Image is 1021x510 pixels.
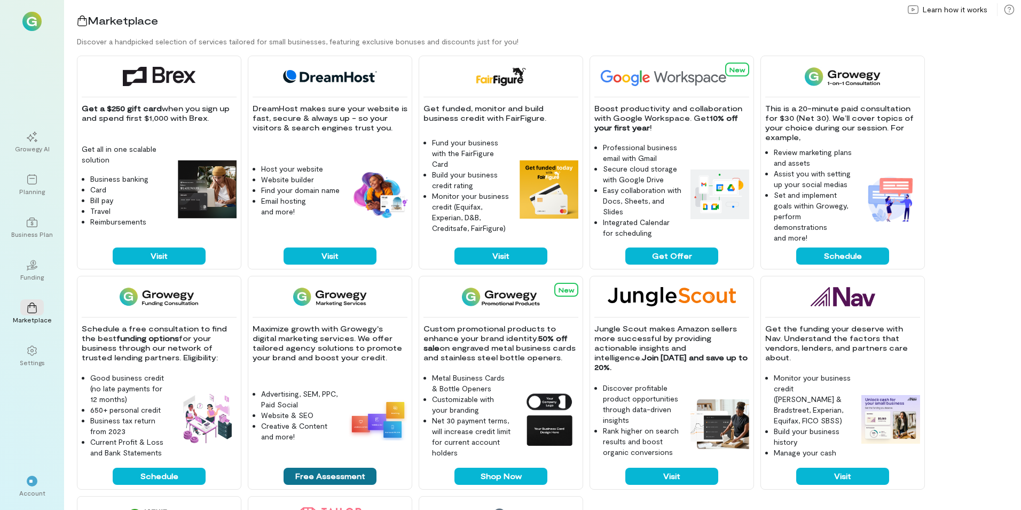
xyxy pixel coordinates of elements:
[729,66,745,73] span: New
[284,468,376,485] button: Free Assessment
[454,248,547,265] button: Visit
[261,421,340,442] li: Creative & Content and more!
[432,373,511,394] li: Metal Business Cards & Bottle Openers
[690,169,749,219] img: Google Workspace feature
[603,142,682,164] li: Professional business email with Gmail
[774,447,853,458] li: Manage your cash
[261,196,340,217] li: Email hosting and more!
[603,383,682,426] li: Discover profitable product opportunities through data-driven insights
[923,4,987,15] span: Learn how it works
[82,104,237,123] p: when you sign up and spend first $1,000 with Brex.
[603,217,682,238] li: Integrated Calendar for scheduling
[11,230,53,238] div: Business Plan
[20,273,44,281] div: Funding
[349,398,407,441] img: Growegy - Marketing Services feature
[594,113,740,132] strong: 10% off your first year
[178,160,237,219] img: Brex feature
[594,67,751,86] img: Google Workspace
[90,184,169,195] li: Card
[88,14,158,27] span: Marketplace
[90,174,169,184] li: Business banking
[82,104,162,113] strong: Get a $250 gift card
[90,206,169,217] li: Travel
[774,190,853,243] li: Set and implement goals within Growegy, perform demonstrations and more!
[625,468,718,485] button: Visit
[603,185,682,217] li: Easy collaboration with Docs, Sheets, and Slides
[423,324,578,362] p: Custom promotional products to enhance your brand identity. on engraved metal business cards and ...
[13,337,51,375] a: Settings
[20,358,45,367] div: Settings
[608,287,736,306] img: Jungle Scout
[13,315,52,324] div: Marketplace
[432,191,511,234] li: Monitor your business credit (Equifax, Experian, D&B, Creditsafe, FairFigure)
[113,468,206,485] button: Schedule
[861,395,920,444] img: Nav feature
[253,324,407,362] p: Maximize growth with Growegy's digital marketing services. We offer tailored agency solutions to ...
[774,373,853,426] li: Monitor your business credit ([PERSON_NAME] & Bradstreet, Experian, Equifax, FICO SBSS)
[349,170,407,219] img: DreamHost feature
[423,334,570,352] strong: 50% off sale
[475,67,526,86] img: FairFigure
[520,390,578,449] img: Growegy Promo Products feature
[90,195,169,206] li: Bill pay
[279,67,381,86] img: DreamHost
[261,174,340,185] li: Website builder
[13,251,51,290] a: Funding
[13,166,51,204] a: Planning
[454,468,547,485] button: Shop Now
[765,324,920,362] p: Get the funding your deserve with Nav. Understand the factors that vendors, lenders, and partners...
[690,399,749,449] img: Jungle Scout feature
[13,294,51,333] a: Marketplace
[559,286,574,293] span: New
[90,437,169,458] li: Current Profit & Loss and Bank Statements
[432,137,511,169] li: Fund your business with the FairFigure Card
[19,187,45,196] div: Planning
[90,405,169,415] li: 650+ personal credit
[113,248,206,265] button: Visit
[423,104,578,123] p: Get funded, monitor and build business credit with FairFigure.
[253,104,407,133] p: DreamHost makes sure your website is fast, secure & always up - so your visitors & search engines...
[811,287,875,306] img: Nav
[603,426,682,458] li: Rank higher on search results and boost organic conversions
[432,169,511,191] li: Build your business credit rating
[594,324,749,372] p: Jungle Scout makes Amazon sellers more successful by providing actionable insights and intelligence.
[261,389,340,410] li: Advertising, SEM, PPC, Paid Social
[90,217,169,227] li: Reimbursements
[774,168,853,190] li: Assist you with setting up your social medias
[123,67,195,86] img: Brex
[594,353,750,372] strong: Join [DATE] and save up to 20%.
[178,390,237,449] img: Funding Consultation feature
[462,287,540,306] img: Growegy Promo Products
[90,373,169,405] li: Good business credit (no late payments for 12 months)
[432,394,511,415] li: Customizable with your branding
[861,169,920,228] img: 1-on-1 Consultation feature
[774,147,853,168] li: Review marketing plans and assets
[625,248,718,265] button: Get Offer
[796,468,889,485] button: Visit
[603,164,682,185] li: Secure cloud storage with Google Drive
[15,144,50,153] div: Growegy AI
[774,426,853,447] li: Build your business history
[90,415,169,437] li: Business tax return from 2023
[19,489,45,497] div: Account
[82,324,237,362] p: Schedule a free consultation to find the best for your business through our network of trusted le...
[805,67,880,86] img: 1-on-1 Consultation
[13,208,51,247] a: Business Plan
[594,104,749,133] p: Boost productivity and collaboration with Google Workspace. Get !
[82,144,169,165] p: Get all in one scalable solution
[261,185,340,196] li: Find your domain name
[116,334,179,343] strong: funding options
[261,410,340,421] li: Website & SEO
[796,248,889,265] button: Schedule
[13,123,51,161] a: Growegy AI
[120,287,198,306] img: Funding Consultation
[432,415,511,458] li: Net 30 payment terms, will increase credit limit for current account holders
[520,160,578,219] img: FairFigure feature
[293,287,367,306] img: Growegy - Marketing Services
[284,248,376,265] button: Visit
[261,164,340,174] li: Host your website
[77,36,1021,47] div: Discover a handpicked selection of services tailored for small businesses, featuring exclusive bo...
[765,104,920,142] p: This is a 20-minute paid consultation for $30 (Net 30). We’ll cover topics of your choice during ...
